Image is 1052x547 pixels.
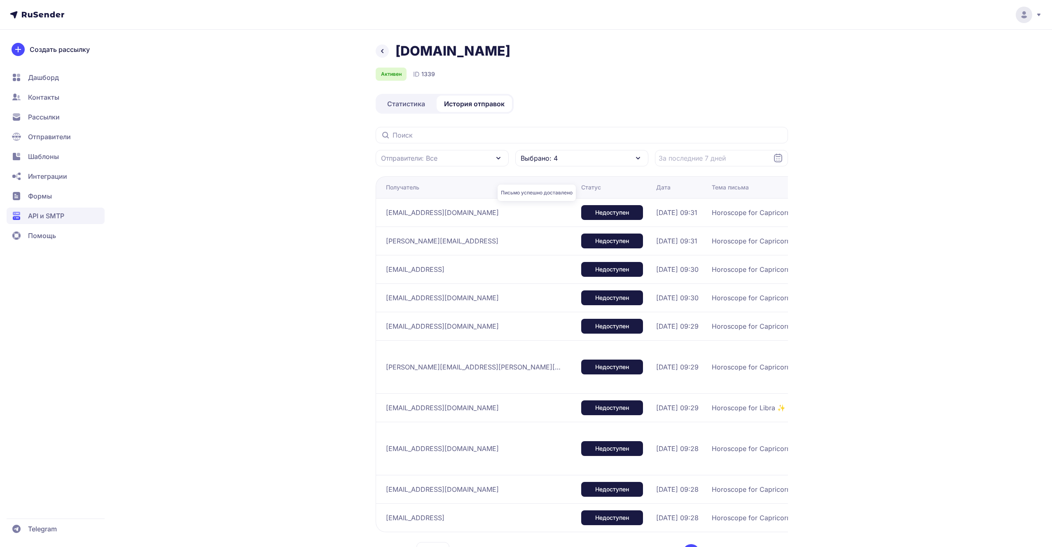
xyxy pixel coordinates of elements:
[28,72,59,82] span: Дашборд
[712,264,801,274] span: Horoscope for Capricorn ✨
[30,44,90,54] span: Создать рассылку
[656,444,699,453] span: [DATE] 09:28
[386,183,419,192] div: Получатель
[712,403,785,413] span: Horoscope for Libra ✨
[386,236,498,246] span: [PERSON_NAME][EMAIL_ADDRESS]
[413,69,435,79] div: ID
[28,211,64,221] span: API и SMTP
[28,171,67,181] span: Интеграции
[712,321,801,331] span: Horoscope for Capricorn ✨
[381,153,437,163] span: Отправители: Все
[712,513,801,523] span: Horoscope for Capricorn ✨
[386,321,499,331] span: [EMAIL_ADDRESS][DOMAIN_NAME]
[595,294,629,302] span: Недоступен
[386,264,444,274] span: [EMAIL_ADDRESS]
[28,191,52,201] span: Формы
[7,521,105,537] a: Telegram
[712,208,801,217] span: Horoscope for Capricorn ✨
[656,513,699,523] span: [DATE] 09:28
[656,403,699,413] span: [DATE] 09:29
[28,524,57,534] span: Telegram
[421,70,435,78] span: 1339
[521,153,558,163] span: Выбрано: 4
[386,208,499,217] span: [EMAIL_ADDRESS][DOMAIN_NAME]
[656,236,697,246] span: [DATE] 09:31
[386,293,499,303] span: [EMAIL_ADDRESS][DOMAIN_NAME]
[595,265,629,273] span: Недоступен
[595,208,629,217] span: Недоступен
[712,362,801,372] span: Horoscope for Capricorn ✨
[376,127,788,143] input: Поиск
[656,293,699,303] span: [DATE] 09:30
[444,99,505,109] span: История отправок
[655,150,788,166] input: Datepicker input
[377,96,435,112] a: Статистика
[595,485,629,493] span: Недоступен
[712,293,801,303] span: Horoscope for Capricorn ✨
[387,99,425,109] span: Статистика
[712,236,801,246] span: Horoscope for Capricorn ✨
[712,484,801,494] span: Horoscope for Capricorn ✨
[656,183,671,192] div: Дата
[712,183,749,192] div: Тема письма
[28,132,71,142] span: Отправители
[656,362,699,372] span: [DATE] 09:29
[712,444,801,453] span: Horoscope for Capricorn ✨
[595,237,629,245] span: Недоступен
[595,363,629,371] span: Недоступен
[28,152,59,161] span: Шаблоны
[28,92,59,102] span: Контакты
[395,43,510,59] h1: [DOMAIN_NAME]
[595,444,629,453] span: Недоступен
[386,444,499,453] span: [EMAIL_ADDRESS][DOMAIN_NAME]
[437,96,512,112] a: История отправок
[595,514,629,522] span: Недоступен
[595,322,629,330] span: Недоступен
[656,321,699,331] span: [DATE] 09:29
[386,403,499,413] span: [EMAIL_ADDRESS][DOMAIN_NAME]
[386,484,499,494] span: [EMAIL_ADDRESS][DOMAIN_NAME]
[381,71,402,77] span: Активен
[595,404,629,412] span: Недоступен
[581,183,601,192] div: Статус
[28,231,56,241] span: Помощь
[28,112,60,122] span: Рассылки
[386,513,444,523] span: [EMAIL_ADDRESS]
[386,362,563,372] span: [PERSON_NAME][EMAIL_ADDRESS][PERSON_NAME][DOMAIN_NAME]
[656,484,699,494] span: [DATE] 09:28
[656,264,699,274] span: [DATE] 09:30
[656,208,697,217] span: [DATE] 09:31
